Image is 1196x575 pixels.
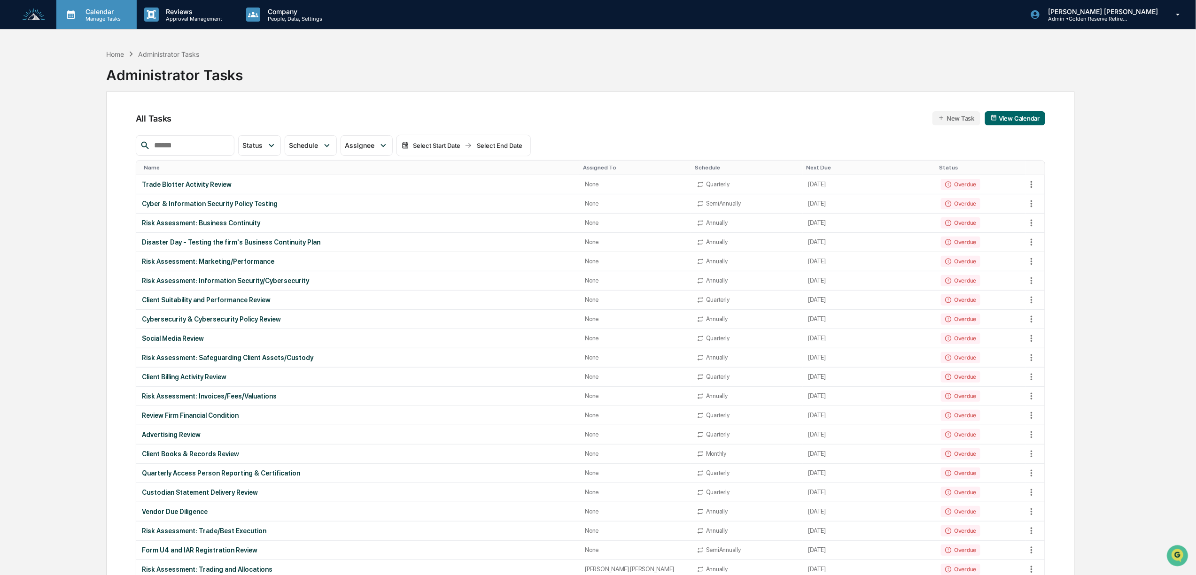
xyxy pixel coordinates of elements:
[585,508,685,515] div: None
[159,15,227,22] p: Approval Management
[803,368,936,387] td: [DATE]
[142,200,574,207] div: Cyber & Information Security Policy Testing
[142,469,574,477] div: Quarterly Access Person Reporting & Certification
[985,111,1046,125] button: View Calendar
[64,115,120,132] a: 🗄️Attestations
[106,50,124,58] div: Home
[585,315,685,322] div: None
[939,164,1022,171] div: Toggle SortBy
[803,329,936,348] td: [DATE]
[706,373,730,380] div: Quarterly
[142,238,574,246] div: Disaster Day - Testing the firm's Business Continuity Plan
[941,314,980,325] div: Overdue
[142,277,574,284] div: Risk Assessment: Information Security/Cybersecurity
[706,277,728,284] div: Annually
[585,296,685,303] div: None
[585,431,685,438] div: None
[585,238,685,245] div: None
[142,354,574,361] div: Risk Assessment: Safeguarding Client Assets/Custody
[706,508,728,515] div: Annually
[19,137,59,146] span: Data Lookup
[402,142,409,149] img: calendar
[803,233,936,252] td: [DATE]
[93,160,114,167] span: Pylon
[142,181,574,188] div: Trade Blotter Activity Review
[585,412,685,419] div: None
[807,164,932,171] div: Toggle SortBy
[803,445,936,464] td: [DATE]
[78,119,116,128] span: Attestations
[803,425,936,445] td: [DATE]
[142,315,574,323] div: Cybersecurity & Cybersecurity Policy Review
[706,315,728,322] div: Annually
[68,120,76,127] div: 🗄️
[142,450,574,458] div: Client Books & Records Review
[706,219,728,226] div: Annually
[1026,164,1045,171] div: Toggle SortBy
[706,181,730,188] div: Quarterly
[585,392,685,399] div: None
[932,111,980,125] button: New Task
[260,8,327,15] p: Company
[583,164,687,171] div: Toggle SortBy
[803,252,936,271] td: [DATE]
[585,489,685,496] div: None
[9,72,26,89] img: 1746055101610-c473b297-6a78-478c-a979-82029cc54cd1
[585,354,685,361] div: None
[142,527,574,535] div: Risk Assessment: Trade/Best Execution
[1166,544,1191,569] iframe: Open customer support
[260,15,327,22] p: People, Data, Settings
[9,20,171,35] p: How can we help?
[142,431,574,438] div: Advertising Review
[142,566,574,573] div: Risk Assessment: Trading and Allocations
[803,175,936,194] td: [DATE]
[941,217,980,229] div: Overdue
[160,75,171,86] button: Start new chat
[1041,8,1163,15] p: [PERSON_NAME] [PERSON_NAME]
[803,310,936,329] td: [DATE]
[159,8,227,15] p: Reviews
[991,115,997,121] img: calendar
[706,450,726,457] div: Monthly
[289,141,318,149] span: Schedule
[23,8,45,21] img: logo
[136,114,171,123] span: All Tasks
[941,352,980,363] div: Overdue
[941,564,980,575] div: Overdue
[941,487,980,498] div: Overdue
[66,159,114,167] a: Powered byPylon
[803,194,936,214] td: [DATE]
[142,489,574,496] div: Custodian Statement Delivery Review
[706,200,741,207] div: SemiAnnually
[585,277,685,284] div: None
[142,546,574,554] div: Form U4 and IAR Registration Review
[585,546,685,553] div: None
[411,142,463,149] div: Select Start Date
[142,412,574,419] div: Review Firm Financial Condition
[585,527,685,534] div: None
[941,256,980,267] div: Overdue
[6,115,64,132] a: 🖐️Preclearance
[9,120,17,127] div: 🖐️
[142,392,574,400] div: Risk Assessment: Invoices/Fees/Valuations
[941,371,980,383] div: Overdue
[803,502,936,521] td: [DATE]
[941,525,980,537] div: Overdue
[706,412,730,419] div: Quarterly
[803,271,936,291] td: [DATE]
[585,335,685,342] div: None
[706,392,728,399] div: Annually
[803,483,936,502] td: [DATE]
[706,469,730,476] div: Quarterly
[585,373,685,380] div: None
[6,133,63,150] a: 🔎Data Lookup
[706,238,728,245] div: Annually
[941,333,980,344] div: Overdue
[706,546,741,553] div: SemiAnnually
[142,335,574,342] div: Social Media Review
[585,450,685,457] div: None
[706,489,730,496] div: Quarterly
[585,258,685,265] div: None
[803,541,936,560] td: [DATE]
[803,348,936,368] td: [DATE]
